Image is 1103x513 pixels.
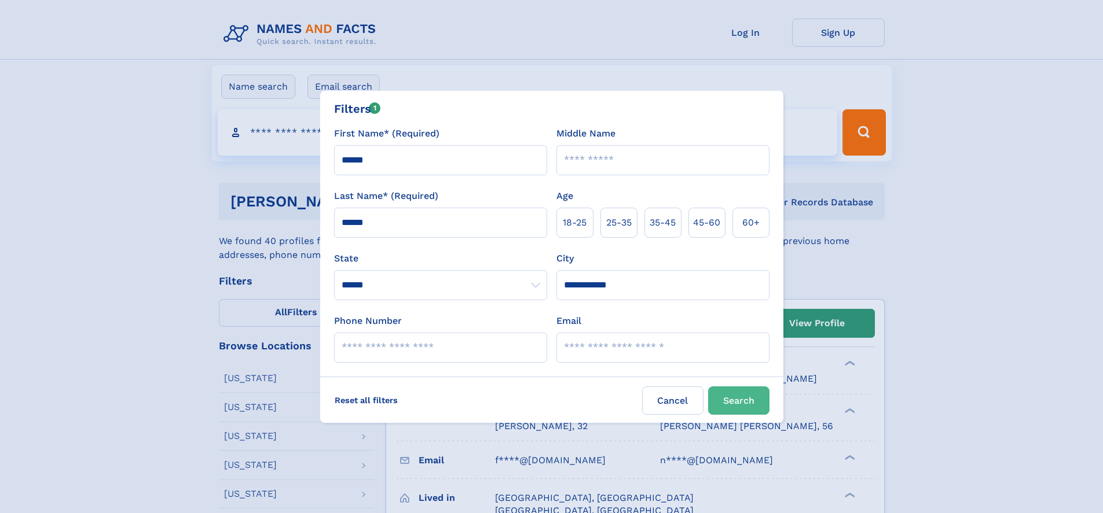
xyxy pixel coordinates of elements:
[334,100,381,117] div: Filters
[334,314,402,328] label: Phone Number
[556,252,574,265] label: City
[334,252,547,265] label: State
[556,189,573,203] label: Age
[327,386,405,414] label: Reset all filters
[334,189,438,203] label: Last Name* (Required)
[693,216,720,230] span: 45‑60
[334,127,439,141] label: First Name* (Required)
[742,216,760,230] span: 60+
[642,386,703,415] label: Cancel
[606,216,632,230] span: 25‑35
[708,386,769,415] button: Search
[556,127,615,141] label: Middle Name
[556,314,581,328] label: Email
[650,216,676,230] span: 35‑45
[563,216,587,230] span: 18‑25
